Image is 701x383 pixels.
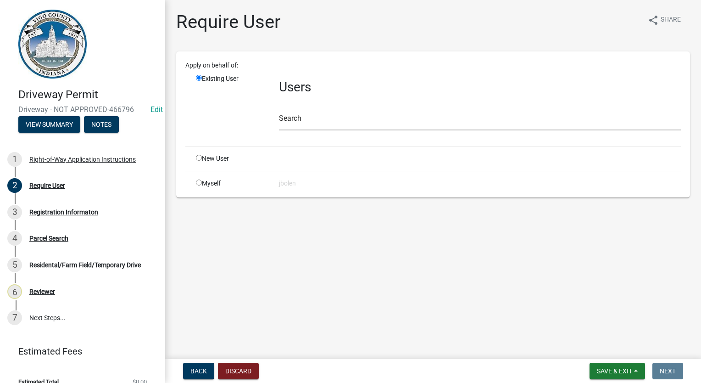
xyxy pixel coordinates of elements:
[18,121,80,129] wm-modal-confirm: Summary
[18,88,158,101] h4: Driveway Permit
[7,342,150,360] a: Estimated Fees
[178,61,688,70] div: Apply on behalf of:
[661,15,681,26] span: Share
[18,105,147,114] span: Driveway - NOT APPROVED-466796
[29,182,65,189] div: Require User
[29,156,136,163] div: Right-of-Way Application Instructions
[218,363,259,379] button: Discard
[18,10,87,79] img: Vigo County, Indiana
[29,288,55,295] div: Reviewer
[189,74,272,139] div: Existing User
[7,178,22,193] div: 2
[7,284,22,299] div: 6
[189,154,272,163] div: New User
[176,11,281,33] h1: Require User
[660,367,676,375] span: Next
[29,262,141,268] div: Residental/Farm Field/Temporary Drive
[18,116,80,133] button: View Summary
[7,258,22,272] div: 5
[7,231,22,246] div: 4
[84,116,119,133] button: Notes
[640,11,688,29] button: shareShare
[7,152,22,167] div: 1
[7,205,22,220] div: 3
[183,363,214,379] button: Back
[189,179,272,188] div: Myself
[29,235,68,242] div: Parcel Search
[29,209,98,215] div: Registration Informaton
[597,367,632,375] span: Save & Exit
[279,79,681,95] h3: Users
[7,310,22,325] div: 7
[84,121,119,129] wm-modal-confirm: Notes
[590,363,645,379] button: Save & Exit
[190,367,207,375] span: Back
[652,363,683,379] button: Next
[150,105,163,114] wm-modal-confirm: Edit Application Number
[150,105,163,114] a: Edit
[648,15,659,26] i: share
